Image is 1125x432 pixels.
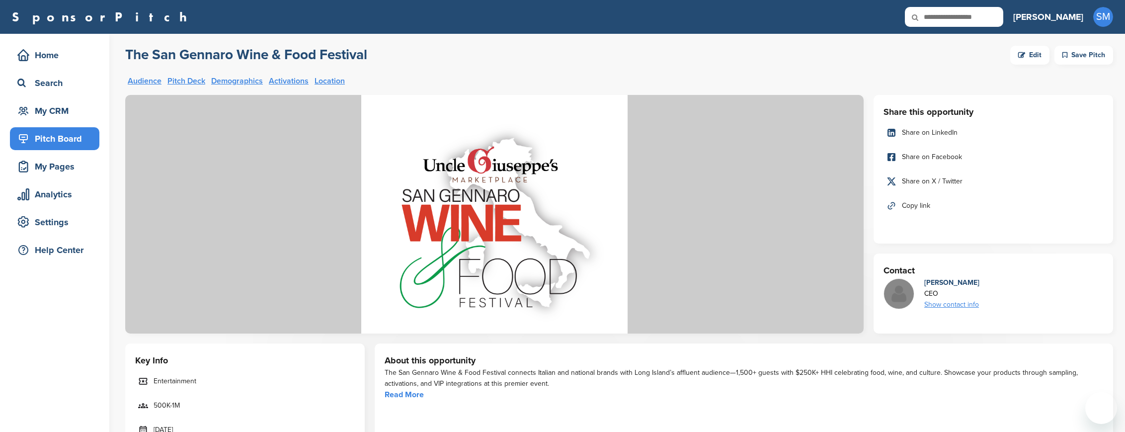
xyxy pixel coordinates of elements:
[167,77,205,85] a: Pitch Deck
[15,74,99,92] div: Search
[10,211,99,234] a: Settings
[15,102,99,120] div: My CRM
[884,263,1103,277] h3: Contact
[15,158,99,175] div: My Pages
[15,185,99,203] div: Analytics
[902,152,962,163] span: Share on Facebook
[902,176,963,187] span: Share on X / Twitter
[10,72,99,94] a: Search
[128,77,161,85] a: Audience
[315,77,345,85] a: Location
[1093,7,1113,27] span: SM
[269,77,309,85] a: Activations
[924,299,979,310] div: Show contact info
[211,77,263,85] a: Demographics
[385,367,1103,389] div: The San Gennaro Wine & Food Festival connects Italian and national brands with Long Island’s affl...
[15,241,99,259] div: Help Center
[10,183,99,206] a: Analytics
[924,288,979,299] div: CEO
[10,155,99,178] a: My Pages
[924,277,979,288] div: [PERSON_NAME]
[15,46,99,64] div: Home
[154,376,196,387] span: Entertainment
[884,195,1103,216] a: Copy link
[385,353,1103,367] h3: About this opportunity
[385,390,424,400] a: Read More
[884,122,1103,143] a: Share on LinkedIn
[10,99,99,122] a: My CRM
[15,213,99,231] div: Settings
[884,147,1103,168] a: Share on Facebook
[125,95,864,334] img: Sponsorpitch &
[902,200,930,211] span: Copy link
[1054,46,1113,65] div: Save Pitch
[10,127,99,150] a: Pitch Board
[125,46,367,64] h2: The San Gennaro Wine & Food Festival
[125,46,367,65] a: The San Gennaro Wine & Food Festival
[884,171,1103,192] a: Share on X / Twitter
[135,353,355,367] h3: Key Info
[902,127,958,138] span: Share on LinkedIn
[15,130,99,148] div: Pitch Board
[884,105,1103,119] h3: Share this opportunity
[1010,46,1049,65] a: Edit
[884,279,914,309] img: Missing
[1013,10,1083,24] h3: [PERSON_NAME]
[1013,6,1083,28] a: [PERSON_NAME]
[10,44,99,67] a: Home
[1085,392,1117,424] iframe: Button to launch messaging window
[154,400,180,411] span: 500K-1M
[12,10,193,23] a: SponsorPitch
[10,239,99,261] a: Help Center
